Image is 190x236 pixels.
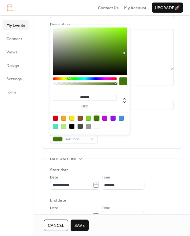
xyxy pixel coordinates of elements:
[65,136,88,142] span: #417505FF
[86,124,91,129] div: #9B9B9B
[78,116,83,121] div: #8B572A
[50,197,66,203] div: End date
[3,33,29,44] a: Connect
[69,116,74,121] div: #F8E71C
[71,220,89,231] button: Save
[3,20,29,30] a: My Events
[6,36,22,42] span: Connect
[48,222,64,229] span: Cancel
[74,222,85,229] span: Save
[78,124,83,129] div: #4A4A4A
[124,4,146,11] a: My Account
[3,74,29,84] a: Settings
[53,116,58,121] div: #D0021B
[50,205,58,211] span: Date
[98,5,119,11] span: Contact Us
[6,22,25,28] span: My Events
[119,116,124,121] div: #4A90E2
[3,47,29,57] a: Views
[53,105,117,108] label: hex
[50,167,69,173] div: Start date
[3,60,29,70] a: Design
[61,116,66,121] div: #F5A623
[61,124,66,129] div: #B8E986
[6,49,17,55] span: Views
[6,63,19,69] span: Design
[3,87,29,97] a: Form
[6,89,16,95] span: Form
[102,174,110,181] span: Time
[111,116,116,121] div: #9013FE
[152,3,183,13] button: Upgrade🚀
[94,124,99,129] div: #FFFFFF
[50,156,77,162] span: Date and time
[50,21,173,28] div: Description
[53,124,58,129] div: #50E3C2
[155,5,180,11] span: Upgrade 🚀
[44,220,68,231] button: Cancel
[124,5,146,11] span: My Account
[69,124,74,129] div: #000000
[102,205,110,211] span: Time
[102,116,107,121] div: #BD10E0
[94,116,99,121] div: #417505
[86,116,91,121] div: #7ED321
[7,4,13,11] img: logo
[6,76,22,82] span: Settings
[98,4,119,11] a: Contact Us
[50,174,58,181] span: Date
